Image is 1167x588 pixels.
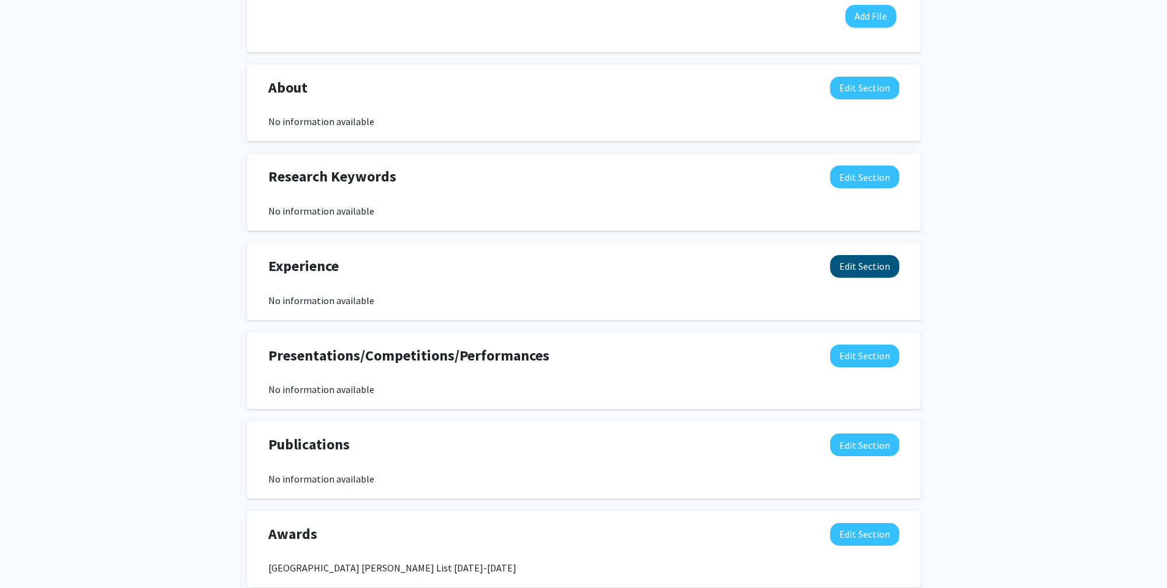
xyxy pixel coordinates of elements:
[268,560,899,575] div: [GEOGRAPHIC_DATA] [PERSON_NAME] List [DATE]-[DATE]
[268,293,899,308] div: No information available
[268,204,899,218] div: No information available
[9,533,52,579] iframe: Chat
[830,166,899,188] button: Edit Research Keywords
[268,255,339,277] span: Experience
[268,382,899,397] div: No information available
[268,114,899,129] div: No information available
[830,77,899,99] button: Edit About
[830,345,899,367] button: Edit Presentations/Competitions/Performances
[268,166,396,188] span: Research Keywords
[830,433,899,456] button: Edit Publications
[268,345,550,367] span: Presentations/Competitions/Performances
[268,523,317,545] span: Awards
[830,255,899,278] button: Edit Experience
[830,523,899,546] button: Edit Awards
[268,433,350,456] span: Publications
[268,472,899,486] div: No information available
[268,77,308,99] span: About
[845,5,896,28] button: Add File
